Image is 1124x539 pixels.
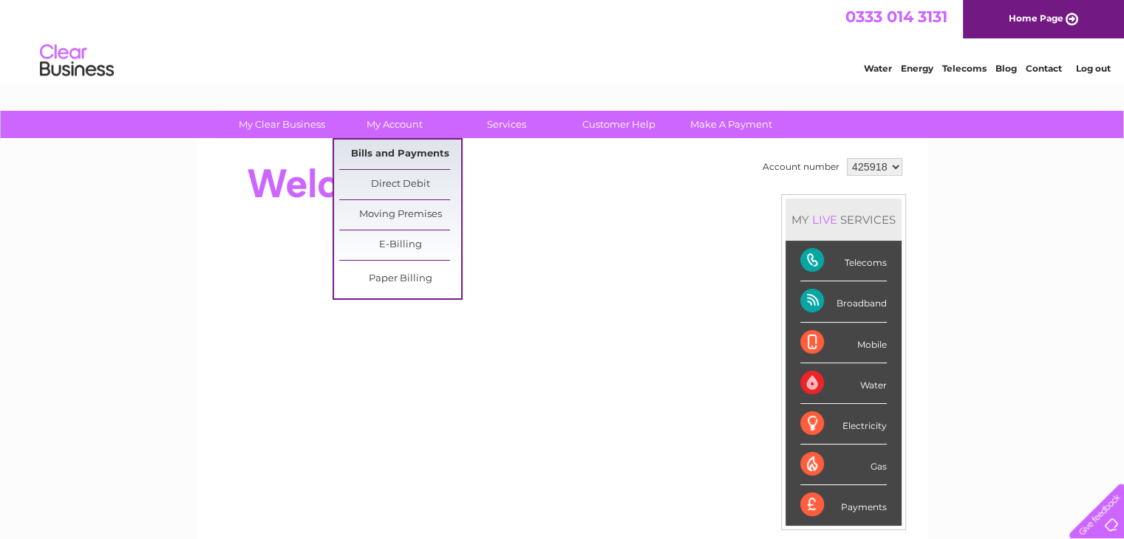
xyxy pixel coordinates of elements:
a: My Account [333,111,455,138]
a: Make A Payment [670,111,792,138]
a: Contact [1026,63,1062,74]
div: Telecoms [800,241,887,281]
div: Payments [800,485,887,525]
a: Customer Help [558,111,680,138]
div: Water [800,363,887,404]
a: Telecoms [942,63,987,74]
a: Blog [995,63,1017,74]
a: Water [864,63,892,74]
a: Services [446,111,568,138]
div: Gas [800,444,887,485]
div: Mobile [800,323,887,363]
td: Account number [759,154,843,179]
a: Energy [901,63,933,74]
a: Moving Premises [339,200,461,230]
a: 0333 014 3131 [845,7,947,26]
a: Bills and Payments [339,140,461,169]
a: E-Billing [339,230,461,260]
img: logo.png [39,38,115,83]
a: Log out [1075,63,1110,74]
div: LIVE [809,213,840,227]
div: Broadband [800,281,887,322]
a: My Clear Business [221,111,343,138]
a: Paper Billing [339,264,461,294]
div: MY SERVICES [786,199,902,241]
a: Direct Debit [339,170,461,199]
div: Clear Business is a trading name of Verastar Limited (registered in [GEOGRAPHIC_DATA] No. 3667643... [214,8,912,72]
div: Electricity [800,404,887,444]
